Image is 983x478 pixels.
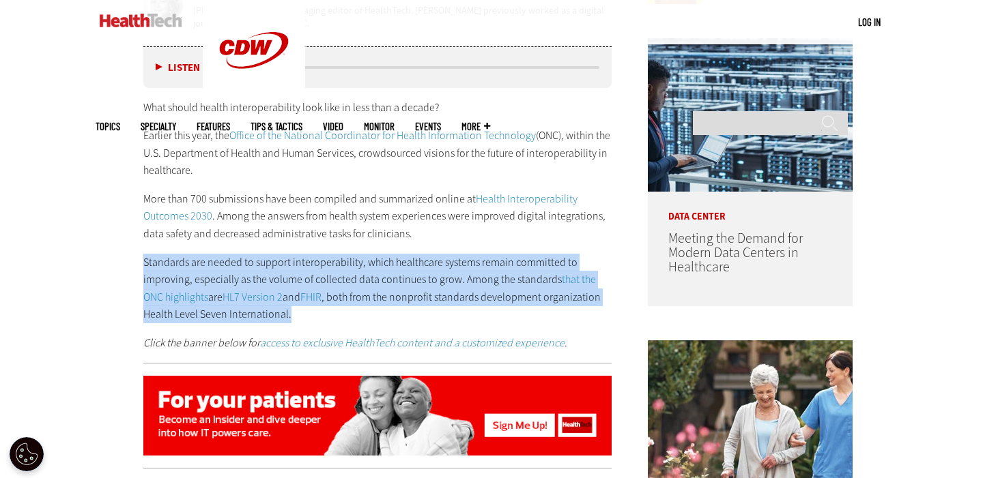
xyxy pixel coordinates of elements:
[100,14,182,27] img: Home
[143,272,596,304] a: that the ONC highlights
[143,190,612,243] p: More than 700 submissions have been compiled and summarized online at . Among the answers from he...
[323,121,343,132] a: Video
[223,290,283,304] a: HL7 Version 2
[141,121,176,132] span: Specialty
[648,192,853,222] p: Data Center
[858,16,881,28] a: Log in
[96,121,120,132] span: Topics
[300,290,322,304] a: FHIR
[10,437,44,471] button: Open Preferences
[143,376,612,456] img: patient-centered care
[197,121,230,132] a: Features
[668,229,803,276] a: Meeting the Demand for Modern Data Centers in Healthcare
[260,335,565,350] a: access to exclusive HealthTech content and a customized experience
[415,121,441,132] a: Events
[858,15,881,29] div: User menu
[143,335,567,350] em: Click the banner below for .
[648,38,853,192] img: engineer with laptop overlooking data center
[364,121,395,132] a: MonITor
[203,90,305,104] a: CDW
[251,121,302,132] a: Tips & Tactics
[143,127,612,179] p: Earlier this year, the (ONC), within the U.S. Department of Health and Human Services, crowdsourc...
[461,121,490,132] span: More
[143,254,612,323] p: Standards are needed to support interoperability, which healthcare systems remain committed to im...
[10,437,44,471] div: Cookie Settings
